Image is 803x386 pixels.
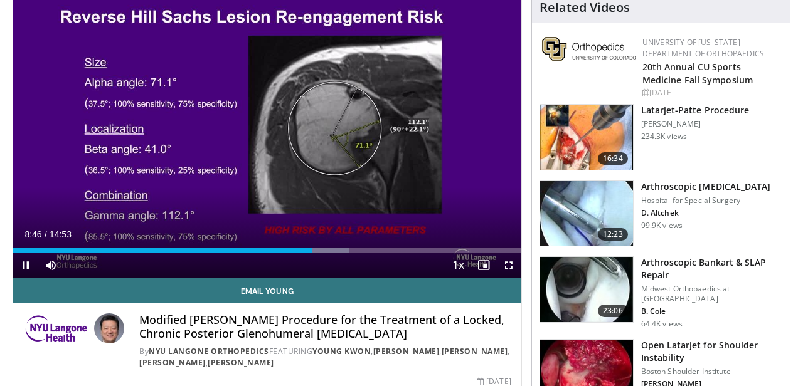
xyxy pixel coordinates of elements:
[139,313,511,340] h4: Modified [PERSON_NAME] Procedure for the Treatment of a Locked, Chronic Posterior Glenohumeral [M...
[641,208,771,218] p: D. Altchek
[149,346,269,357] a: NYU Langone Orthopedics
[496,253,521,278] button: Fullscreen
[45,229,47,239] span: /
[540,181,633,246] img: 10039_3.png.150x105_q85_crop-smart_upscale.jpg
[373,346,440,357] a: [PERSON_NAME]
[641,284,782,304] p: Midwest Orthopaedics at [GEOGRAPHIC_DATA]
[642,37,764,59] a: University of [US_STATE] Department of Orthopaedics
[23,313,89,343] img: NYU Langone Orthopedics
[442,346,508,357] a: [PERSON_NAME]
[641,306,782,316] p: B. Cole
[641,367,782,377] p: Boston Shoulder Institute
[598,228,628,241] span: 12:23
[641,339,782,364] h3: Open Latarjet for Shoulder Instability
[642,61,753,86] a: 20th Annual CU Sports Medicine Fall Symposium
[540,104,782,170] a: 16:34 Latarjet-Patte Procedure [PERSON_NAME] 234.3K views
[540,180,782,247] a: 12:23 Arthroscopic [MEDICAL_DATA] Hospital for Special Surgery D. Altchek 99.9K views
[641,180,771,193] h3: Arthroscopic [MEDICAL_DATA]
[24,229,41,239] span: 8:46
[540,257,633,322] img: cole_0_3.png.150x105_q85_crop-smart_upscale.jpg
[94,313,124,343] img: Avatar
[641,256,782,281] h3: Arthroscopic Bankart & SLAP Repair
[540,256,782,329] a: 23:06 Arthroscopic Bankart & SLAP Repair Midwest Orthopaedics at [GEOGRAPHIC_DATA] B. Cole 64.4K ...
[641,196,771,206] p: Hospital for Special Surgery
[13,278,521,303] a: Email Young
[642,87,780,98] div: [DATE]
[13,248,521,253] div: Progress Bar
[13,253,38,278] button: Pause
[471,253,496,278] button: Enable picture-in-picture mode
[598,305,628,317] span: 23:06
[641,319,683,329] p: 64.4K views
[312,346,371,357] a: Young Kwon
[208,357,274,368] a: [PERSON_NAME]
[641,221,683,231] p: 99.9K views
[598,152,628,165] span: 16:34
[641,132,687,142] p: 234.3K views
[50,229,72,239] span: 14:53
[641,119,749,129] p: [PERSON_NAME]
[542,37,636,61] img: 355603a8-37da-49b6-856f-e00d7e9307d3.png.150x105_q85_autocrop_double_scale_upscale_version-0.2.png
[139,346,511,368] div: By FEATURING , , , ,
[641,104,749,117] h3: Latarjet-Patte Procedure
[540,105,633,170] img: 617583_3.png.150x105_q85_crop-smart_upscale.jpg
[139,357,206,368] a: [PERSON_NAME]
[446,253,471,278] button: Playback Rate
[38,253,63,278] button: Mute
